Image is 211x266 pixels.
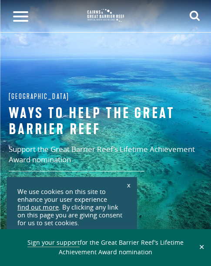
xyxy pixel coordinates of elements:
button: Close [197,243,207,251]
a: x [123,175,135,194]
a: find out more [17,204,59,211]
a: Sign your support [27,238,80,247]
p: Support the Great Barrier Reef’s Lifetime Achievement Award nomination [9,144,202,172]
span: [GEOGRAPHIC_DATA] [9,91,69,103]
div: We use cookies on this site to enhance your user experience . By clicking any link on this page y... [17,188,126,227]
h1: Ways to help the great barrier reef [9,105,202,138]
span: for the Great Barrier Reef’s Lifetime Achievement Award nomination [27,238,184,256]
img: CGBR-TNQ_dual-logo.svg [84,6,127,25]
